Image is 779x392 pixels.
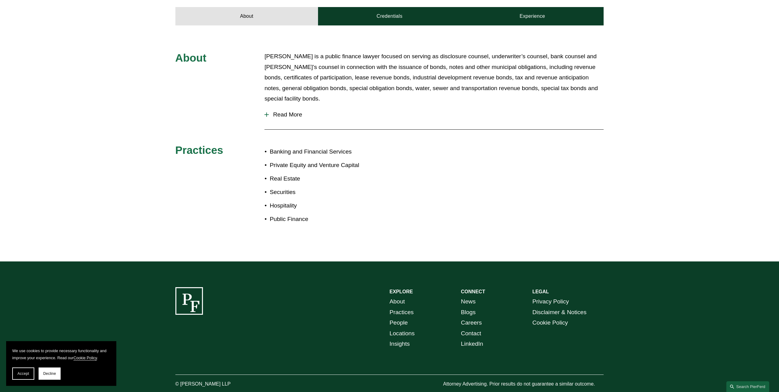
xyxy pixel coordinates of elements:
[12,347,110,361] p: We use cookies to provide necessary functionality and improve your experience. Read our .
[390,307,414,318] a: Practices
[390,289,413,294] strong: EXPLORE
[175,52,207,64] span: About
[390,318,408,328] a: People
[726,381,769,392] a: Search this site
[270,214,389,225] p: Public Finance
[461,328,481,339] a: Contact
[390,339,410,349] a: Insights
[532,307,586,318] a: Disclaimer & Notices
[264,107,604,123] button: Read More
[43,371,56,376] span: Decline
[390,328,415,339] a: Locations
[12,367,34,380] button: Accept
[532,318,568,328] a: Cookie Policy
[461,339,483,349] a: LinkedIn
[318,7,461,25] a: Credentials
[270,160,389,171] p: Private Equity and Venture Capital
[461,289,485,294] strong: CONNECT
[175,144,223,156] span: Practices
[6,341,116,386] section: Cookie banner
[175,380,265,389] p: © [PERSON_NAME] LLP
[532,289,549,294] strong: LEGAL
[270,187,389,198] p: Securities
[390,296,405,307] a: About
[175,7,318,25] a: About
[443,380,604,389] p: Attorney Advertising. Prior results do not guarantee a similar outcome.
[532,296,569,307] a: Privacy Policy
[461,318,482,328] a: Careers
[39,367,61,380] button: Decline
[270,147,389,157] p: Banking and Financial Services
[461,7,604,25] a: Experience
[270,200,389,211] p: Hospitality
[270,173,389,184] p: Real Estate
[264,51,604,104] p: [PERSON_NAME] is a public finance lawyer focused on serving as disclosure counsel, underwriter’s ...
[461,307,476,318] a: Blogs
[461,296,476,307] a: News
[269,111,604,118] span: Read More
[17,371,29,376] span: Accept
[73,356,97,360] a: Cookie Policy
